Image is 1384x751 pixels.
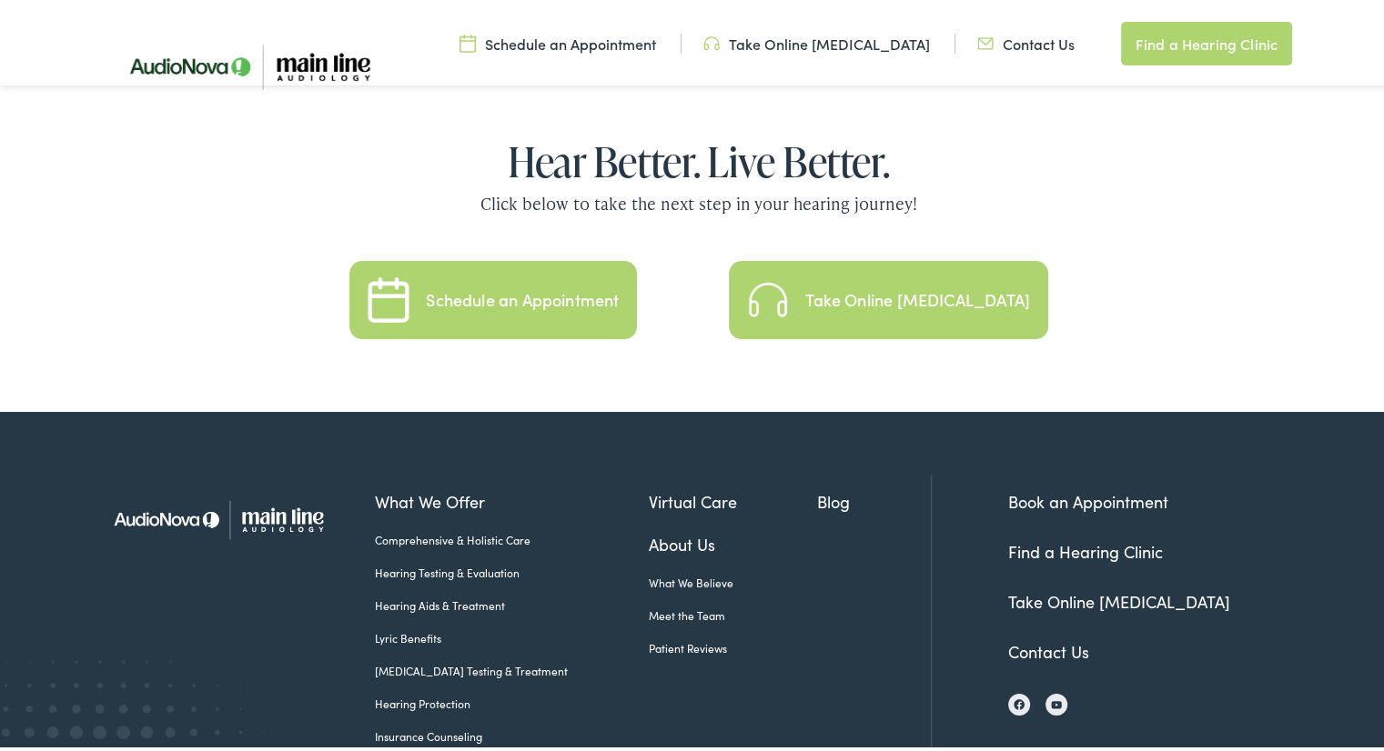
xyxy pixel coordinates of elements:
[805,288,1030,305] div: Take Online [MEDICAL_DATA]
[349,257,637,335] a: Schedule an Appointment Schedule an Appointment
[460,30,476,50] img: utility icon
[375,528,649,545] a: Comprehensive & Holistic Care
[703,30,930,50] a: Take Online [MEDICAL_DATA]
[375,659,649,676] a: [MEDICAL_DATA] Testing & Treatment
[375,561,649,577] a: Hearing Testing & Evaluation
[649,636,818,653] a: Patient Reviews
[1008,586,1230,609] a: Take Online [MEDICAL_DATA]
[649,604,818,620] a: Meet the Team
[1121,18,1292,62] a: Find a Hearing Clinic
[1008,536,1163,559] a: Find a Hearing Clinic
[977,30,1075,50] a: Contact Us
[649,571,818,587] a: What We Believe
[1008,486,1168,509] a: Book an Appointment
[98,472,349,560] img: Main Line Audiology
[977,30,994,50] img: utility icon
[375,594,649,610] a: Hearing Aids & Treatment
[375,626,649,643] a: Lyric Benefits
[375,725,649,741] a: Insurance Counseling
[729,257,1047,335] a: Take an Online Hearing Test Take Online [MEDICAL_DATA]
[703,30,720,50] img: utility icon
[375,692,649,708] a: Hearing Protection
[1014,696,1025,706] img: Facebook icon, indicating the presence of the site or brand on the social media platform.
[1051,696,1062,706] img: YouTube
[649,528,818,553] a: About Us
[817,486,931,510] a: Blog
[460,30,656,50] a: Schedule an Appointment
[375,486,649,510] a: What We Offer
[426,288,619,305] div: Schedule an Appointment
[1008,636,1089,659] a: Contact Us
[366,274,411,319] img: Schedule an Appointment
[649,486,818,510] a: Virtual Care
[745,274,791,319] img: Take an Online Hearing Test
